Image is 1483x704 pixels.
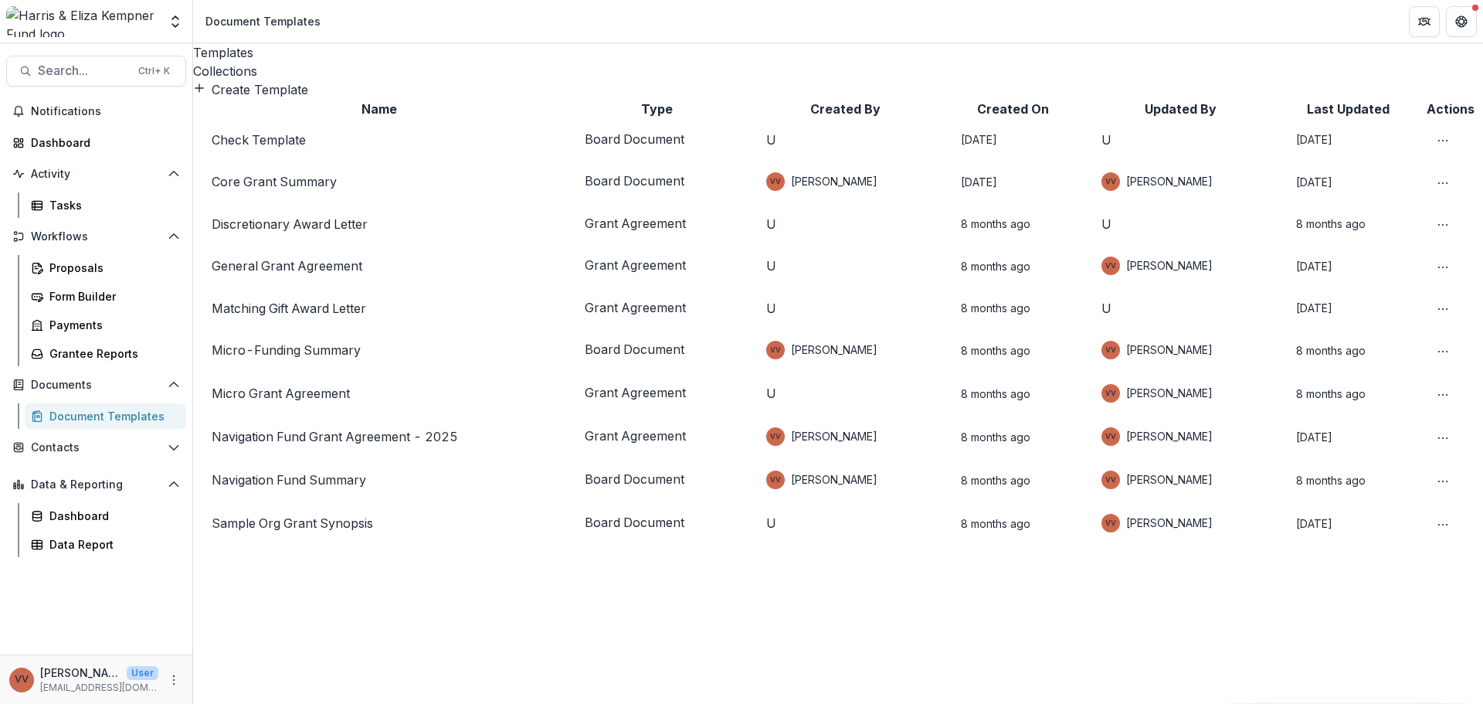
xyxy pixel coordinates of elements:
a: Document Templates [25,403,186,429]
div: Vivian Victoria [770,433,781,440]
span: Grant Agreement [585,429,729,444]
span: Grant Agreement [585,386,729,400]
span: Board Document [585,174,729,189]
div: Data Report [49,536,174,553]
p: [EMAIL_ADDRESS][DOMAIN_NAME] [40,681,158,695]
span: 8 months ago [961,301,1030,315]
span: [PERSON_NAME] [791,472,877,488]
span: Notifications [31,105,180,118]
div: Dashboard [31,134,174,151]
p: User [127,666,158,680]
div: Vivian Victoria [1105,178,1116,185]
div: Vivian Victoria [770,178,781,185]
button: More Action [1437,515,1449,531]
div: Unknown [1101,302,1111,315]
a: Micro Grant Agreement [212,386,350,401]
button: Partners [1409,6,1440,37]
div: Unknown [1101,218,1111,230]
button: Get Help [1446,6,1477,37]
div: Vivian Victoria [770,346,781,354]
div: Ctrl + K [135,63,173,80]
span: 8 months ago [961,217,1030,230]
a: Form Builder [25,284,186,309]
span: Data & Reporting [31,478,161,491]
button: Open Activity [6,162,186,186]
button: Open entity switcher [165,6,186,37]
div: Unknown [766,260,776,272]
span: 8 months ago [1296,217,1366,230]
button: More Action [1437,429,1449,444]
a: Dashboard [25,503,186,529]
a: Payments [25,312,186,338]
div: Proposals [49,260,174,276]
button: Open Documents [6,372,186,397]
p: [PERSON_NAME] [40,665,120,681]
span: Search... [38,63,129,78]
div: Dashboard [49,508,174,524]
th: Created By [748,99,942,119]
a: Proposals [25,255,186,281]
div: Unknown [766,218,776,230]
div: Unknown [766,134,776,146]
button: More Action [1437,174,1449,189]
div: Tasks [49,197,174,213]
a: Tasks [25,192,186,218]
span: [DATE] [1296,301,1332,315]
span: Board Document [585,515,729,530]
span: [DATE] [961,133,997,146]
span: [DATE] [961,175,997,189]
div: Form Builder [49,288,174,304]
button: More [165,671,183,689]
span: Documents [31,379,161,392]
span: Contacts [31,441,161,454]
div: Document Templates [205,13,321,29]
div: Vivian Victoria [1105,433,1116,440]
span: 8 months ago [961,387,1030,400]
button: Create Template [193,80,308,99]
button: Search... [6,56,186,87]
span: [DATE] [1296,175,1332,189]
a: Navigation Fund Summary [212,472,366,488]
th: Last Updated [1278,99,1417,119]
span: [DATE] [1296,133,1332,146]
div: Vivian Victoria [1105,346,1116,354]
a: Dashboard [6,130,186,155]
span: [DATE] [1296,260,1332,273]
div: Vivian Victoria [1105,519,1116,527]
a: General Grant Agreement [212,258,362,274]
div: Unknown [766,387,776,400]
a: Micro-Funding Summary [212,342,361,358]
nav: breadcrumb [199,10,327,32]
a: Collections [193,62,1483,80]
span: [PERSON_NAME] [1126,342,1213,358]
span: [PERSON_NAME] [1126,472,1213,488]
span: 8 months ago [1296,474,1366,487]
span: [PERSON_NAME] [1126,429,1213,444]
a: Data Report [25,532,186,557]
img: Harris & Eliza Kempner Fund logo [6,6,158,37]
div: Vivian Victoria [1105,389,1116,397]
button: Open Contacts [6,435,186,460]
button: More Action [1437,258,1449,274]
a: Check Template [212,132,306,148]
span: Workflows [31,230,161,243]
span: [PERSON_NAME] [791,342,877,358]
th: Type [566,99,748,119]
div: Vivian Victoria [1105,262,1116,270]
div: Unknown [1101,134,1111,146]
a: Sample Org Grant Synopsis [212,515,373,531]
th: Updated By [1083,99,1278,119]
a: Templates [193,43,1483,62]
span: [PERSON_NAME] [1126,386,1213,401]
div: Unknown [766,302,776,315]
div: Unknown [766,517,776,529]
button: More Action [1437,301,1449,316]
button: More Action [1437,472,1449,488]
button: More Action [1437,342,1449,358]
button: Notifications [6,99,186,124]
a: Grantee Reports [25,341,186,366]
span: 8 months ago [1296,387,1366,400]
span: Grant Agreement [585,216,729,231]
